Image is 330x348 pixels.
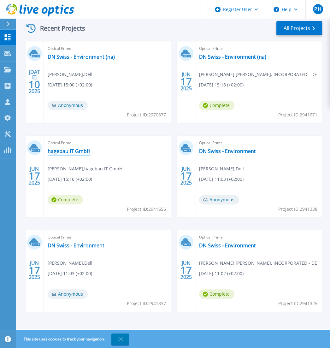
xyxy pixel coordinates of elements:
[199,176,244,183] span: [DATE] 11:03 (+02:00)
[199,195,239,204] span: Anonymous
[127,300,166,307] span: Project ID: 2941337
[278,300,317,307] span: Project ID: 2941325
[29,173,40,179] span: 17
[199,289,234,299] span: Complete
[278,111,317,118] span: Project ID: 2941671
[180,70,192,93] div: JUN 2025
[48,195,83,204] span: Complete
[29,268,40,273] span: 17
[48,270,92,277] span: [DATE] 11:03 (+02:00)
[48,71,92,78] span: [PERSON_NAME] , Dell
[278,206,317,213] span: Project ID: 2941338
[48,234,167,241] span: Optical Prime
[180,164,192,187] div: JUN 2025
[199,81,244,88] span: [DATE] 15:18 (+02:00)
[199,148,256,154] a: DN Swiss - Environment
[180,268,192,273] span: 17
[48,54,115,60] a: DN Swiss - Environment (na)
[180,259,192,282] div: JUN 2025
[199,234,318,241] span: Optical Prime
[199,260,317,267] span: [PERSON_NAME] , [PERSON_NAME], INCORPORATED - DE
[111,333,129,345] button: OK
[180,173,192,179] span: 17
[199,270,244,277] span: [DATE] 11:02 (+02:00)
[48,81,92,88] span: [DATE] 15:00 (+02:00)
[199,45,318,52] span: Optical Prime
[48,242,104,249] a: DN Swiss - Environment
[28,259,40,282] div: JUN 2025
[48,139,167,146] span: Optical Prime
[17,333,129,345] span: This site uses cookies to track your navigation.
[48,101,88,110] span: Anonymous
[24,21,94,36] div: Recent Projects
[48,260,92,267] span: [PERSON_NAME] , Dell
[199,54,266,60] a: DN Swiss - Environment (na)
[29,82,40,87] span: 10
[276,21,322,35] a: All Projects
[48,45,167,52] span: Optical Prime
[314,7,321,12] span: PH
[127,111,166,118] span: Project ID: 2970877
[199,139,318,146] span: Optical Prime
[48,148,91,154] a: hagebau IT GmbH
[28,70,40,93] div: [DATE] 2025
[48,176,92,183] span: [DATE] 15:16 (+02:00)
[127,206,166,213] span: Project ID: 2941656
[180,79,192,84] span: 17
[199,165,244,172] span: [PERSON_NAME] , Dell
[199,242,256,249] a: DN Swiss - Environment
[48,289,88,299] span: Anonymous
[199,101,234,110] span: Complete
[28,164,40,187] div: JUN 2025
[48,165,122,172] span: [PERSON_NAME] , hagebau IT GmbH
[199,71,317,78] span: [PERSON_NAME] , [PERSON_NAME], INCORPORATED - DE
